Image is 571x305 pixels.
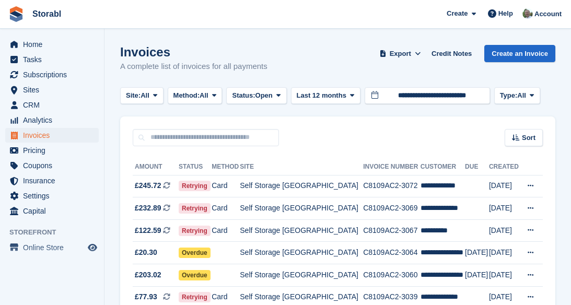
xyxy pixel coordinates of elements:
span: Online Store [23,240,86,255]
td: C8109AC2-3069 [363,197,421,220]
a: menu [5,173,99,188]
span: Coupons [23,158,86,173]
a: menu [5,143,99,158]
td: Self Storage [GEOGRAPHIC_DATA] [240,219,363,242]
span: Sort [522,133,535,143]
span: CRM [23,98,86,112]
span: Analytics [23,113,86,127]
button: Type: All [494,87,540,104]
a: menu [5,240,99,255]
span: Status: [232,90,255,101]
span: Overdue [179,270,211,280]
span: £77.93 [135,291,157,302]
a: Storabl [28,5,65,22]
a: menu [5,67,99,82]
a: Create an Invoice [484,45,555,62]
td: Self Storage [GEOGRAPHIC_DATA] [240,197,363,220]
button: Last 12 months [291,87,360,104]
td: Card [212,197,240,220]
span: Subscriptions [23,67,86,82]
a: menu [5,52,99,67]
td: Self Storage [GEOGRAPHIC_DATA] [240,175,363,197]
span: Tasks [23,52,86,67]
td: Card [212,219,240,242]
th: Due [465,159,489,175]
span: Retrying [179,203,211,214]
span: All [200,90,208,101]
span: Pricing [23,143,86,158]
td: [DATE] [489,242,520,264]
span: Type: [500,90,518,101]
td: [DATE] [489,264,520,287]
td: C8109AC2-3072 [363,175,421,197]
span: Storefront [9,227,104,238]
a: Credit Notes [427,45,476,62]
td: [DATE] [465,264,489,287]
a: menu [5,158,99,173]
span: £203.02 [135,269,161,280]
span: Export [390,49,411,59]
a: menu [5,189,99,203]
span: Invoices [23,128,86,143]
a: menu [5,98,99,112]
td: [DATE] [465,242,489,264]
span: £122.59 [135,225,161,236]
td: [DATE] [489,219,520,242]
span: Capital [23,204,86,218]
td: Card [212,175,240,197]
th: Status [179,159,212,175]
img: Peter Moxon [522,8,533,19]
td: C8109AC2-3060 [363,264,421,287]
a: menu [5,128,99,143]
h1: Invoices [120,45,267,59]
span: £232.89 [135,203,161,214]
button: Method: All [168,87,223,104]
td: [DATE] [489,197,520,220]
span: Site: [126,90,141,101]
a: menu [5,113,99,127]
span: Home [23,37,86,52]
a: menu [5,37,99,52]
span: Account [534,9,562,19]
a: menu [5,83,99,97]
td: Self Storage [GEOGRAPHIC_DATA] [240,242,363,264]
a: Preview store [86,241,99,254]
td: Self Storage [GEOGRAPHIC_DATA] [240,264,363,287]
th: Invoice Number [363,159,421,175]
span: £20.30 [135,247,157,258]
span: Help [498,8,513,19]
span: All [141,90,149,101]
th: Site [240,159,363,175]
td: C8109AC2-3067 [363,219,421,242]
button: Export [377,45,423,62]
span: Open [255,90,273,101]
a: menu [5,204,99,218]
span: Last 12 months [297,90,346,101]
th: Method [212,159,240,175]
th: Amount [133,159,179,175]
span: £245.72 [135,180,161,191]
img: stora-icon-8386f47178a22dfd0bd8f6a31ec36ba5ce8667c1dd55bd0f319d3a0aa187defe.svg [8,6,24,22]
button: Site: All [120,87,164,104]
span: Sites [23,83,86,97]
span: Create [447,8,468,19]
p: A complete list of invoices for all payments [120,61,267,73]
span: Retrying [179,226,211,236]
span: Retrying [179,181,211,191]
span: All [517,90,526,101]
span: Settings [23,189,86,203]
span: Overdue [179,248,211,258]
td: [DATE] [489,175,520,197]
span: Retrying [179,292,211,302]
span: Insurance [23,173,86,188]
span: Method: [173,90,200,101]
th: Customer [421,159,465,175]
button: Status: Open [226,87,286,104]
th: Created [489,159,520,175]
td: C8109AC2-3064 [363,242,421,264]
